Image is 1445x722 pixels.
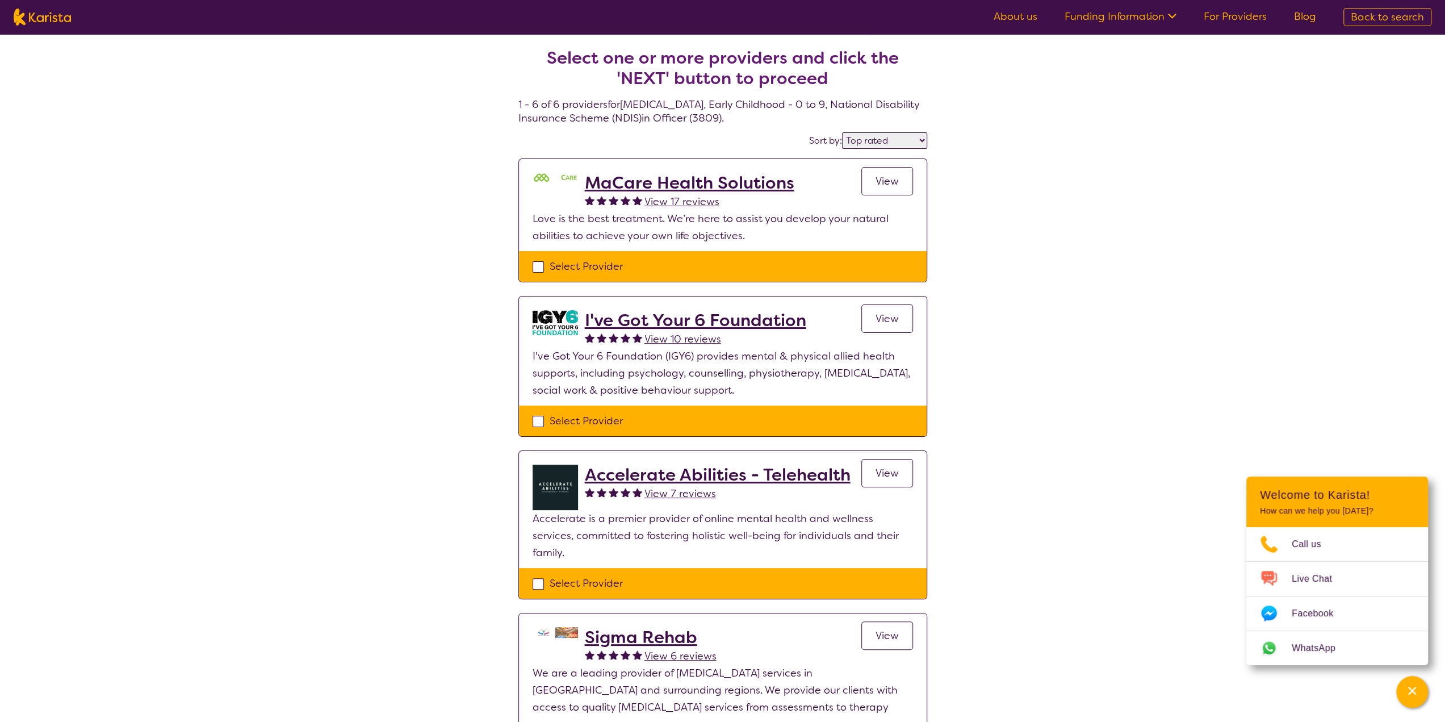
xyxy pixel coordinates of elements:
span: Back to search [1351,10,1424,24]
a: Web link opens in a new tab. [1246,631,1428,665]
img: fullstar [621,650,630,660]
span: View 7 reviews [644,487,716,500]
img: fullstar [633,333,642,343]
a: Sigma Rehab [585,627,717,648]
h2: Welcome to Karista! [1260,488,1414,502]
img: fullstar [597,195,606,205]
p: Accelerate is a premier provider of online mental health and wellness services, committed to fost... [533,510,913,561]
img: fullstar [609,195,618,205]
span: View [876,466,899,480]
img: aw0qclyvxjfem2oefjis.jpg [533,310,578,335]
label: Sort by: [809,135,842,147]
span: View [876,629,899,642]
span: View [876,174,899,188]
p: I've Got Your 6 Foundation (IGY6) provides mental & physical allied health supports, including ps... [533,348,913,399]
img: fullstar [609,487,618,497]
span: View 6 reviews [644,649,717,663]
span: WhatsApp [1292,640,1349,657]
div: Channel Menu [1246,477,1428,665]
img: fullstar [597,487,606,497]
p: We are a leading provider of [MEDICAL_DATA] services in [GEOGRAPHIC_DATA] and surrounding regions... [533,665,913,716]
img: fullstar [609,333,618,343]
a: View [861,621,913,650]
img: Karista logo [14,9,71,26]
a: Blog [1294,10,1316,23]
a: View [861,459,913,487]
p: How can we help you [DATE]? [1260,506,1414,516]
img: fullstar [597,650,606,660]
span: View 17 reviews [644,195,719,208]
span: Facebook [1292,605,1347,622]
h2: Select one or more providers and click the 'NEXT' button to proceed [532,48,914,89]
a: View 7 reviews [644,485,716,502]
a: View [861,167,913,195]
ul: Choose channel [1246,527,1428,665]
span: View [876,312,899,325]
a: About us [994,10,1037,23]
button: Channel Menu [1396,676,1428,708]
img: ebbbvmy2bgyvbo9ufcdl.jpg [533,627,578,638]
a: Accelerate Abilities - Telehealth [585,465,851,485]
img: fullstar [585,487,594,497]
img: fullstar [633,650,642,660]
img: fullstar [585,195,594,205]
img: fullstar [621,487,630,497]
img: fullstar [621,333,630,343]
img: fullstar [609,650,618,660]
img: fullstar [597,333,606,343]
a: For Providers [1204,10,1267,23]
img: byb1jkvtmcu0ftjdkjvo.png [533,465,578,510]
h4: 1 - 6 of 6 providers for [MEDICAL_DATA] , Early Childhood - 0 to 9 , National Disability Insuranc... [518,20,927,125]
span: Call us [1292,536,1335,553]
span: Live Chat [1292,570,1346,587]
a: View 6 reviews [644,648,717,665]
img: fullstar [633,195,642,205]
span: View 10 reviews [644,332,721,346]
img: mgttalrdbt23wl6urpfy.png [533,173,578,184]
a: I've Got Your 6 Foundation [585,310,806,331]
img: fullstar [621,195,630,205]
a: View 10 reviews [644,331,721,348]
img: fullstar [585,650,594,660]
a: Funding Information [1065,10,1176,23]
a: View 17 reviews [644,193,719,210]
p: Love is the best treatment. We’re here to assist you develop your natural abilities to achieve yo... [533,210,913,244]
a: View [861,304,913,333]
img: fullstar [585,333,594,343]
a: MaCare Health Solutions [585,173,794,193]
img: fullstar [633,487,642,497]
a: Back to search [1343,8,1431,26]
